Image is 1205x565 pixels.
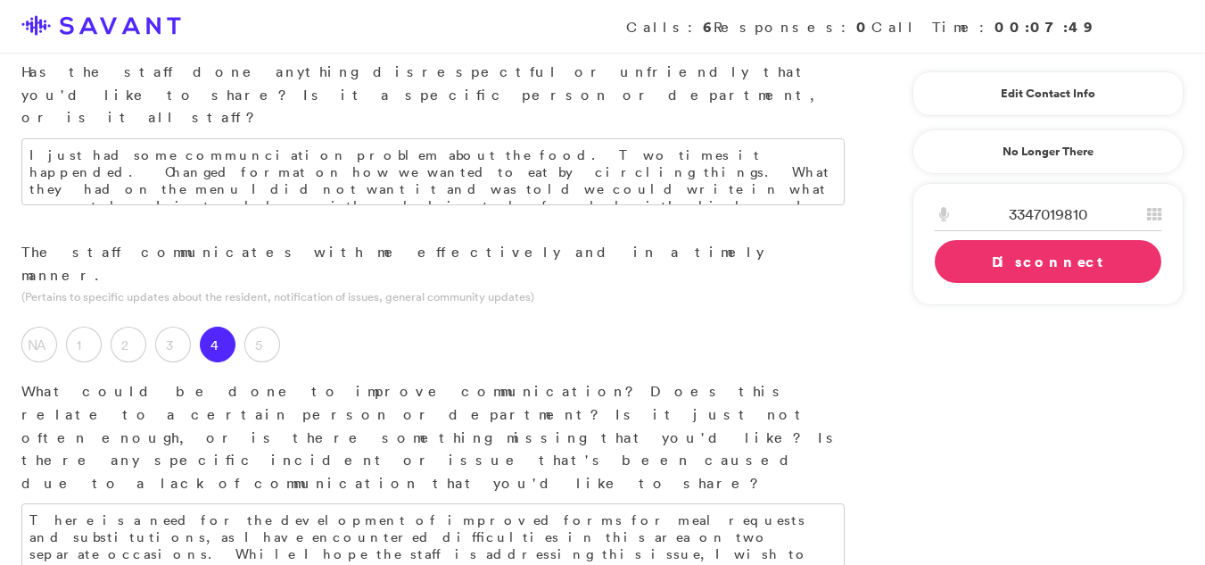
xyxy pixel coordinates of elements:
[244,327,280,362] label: 5
[856,17,871,37] strong: 0
[995,17,1094,37] strong: 00:07:49
[912,129,1184,174] a: No Longer There
[21,380,845,494] p: What could be done to improve communication? Does this relate to a certain person or department? ...
[21,61,845,129] p: Has the staff done anything disrespectful or unfriendly that you'd like to share? Is it a specifi...
[935,240,1161,283] a: Disconnect
[21,241,845,287] p: The staff communicates with me effectively and in a timely manner.
[200,327,235,362] label: 4
[21,327,57,362] label: NA
[66,327,102,362] label: 1
[703,17,714,37] strong: 6
[155,327,191,362] label: 3
[111,327,146,362] label: 2
[21,288,845,305] p: (Pertains to specific updates about the resident, notification of issues, general community updates)
[935,79,1161,108] a: Edit Contact Info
